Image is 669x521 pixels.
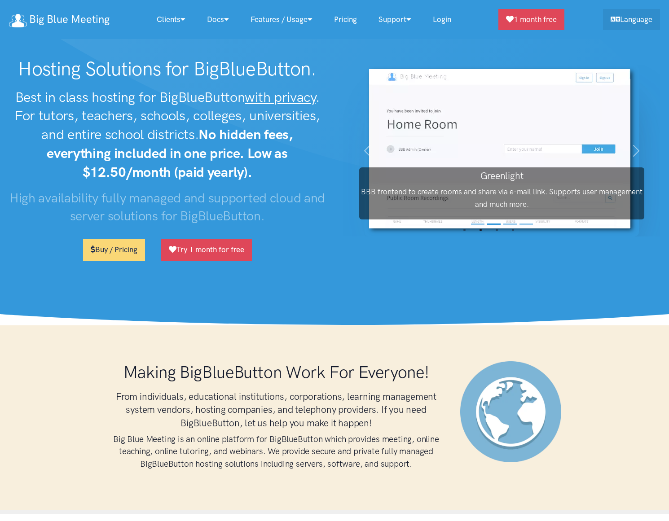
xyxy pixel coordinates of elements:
[9,10,110,29] a: Big Blue Meeting
[9,57,326,81] h1: Hosting Solutions for BigBlueButton.
[359,186,644,210] p: BBB frontend to create rooms and share via e-mail link. Supports user management and much more.
[240,10,323,29] a: Features / Usage
[196,10,240,29] a: Docs
[245,89,315,105] u: with privacy
[422,10,462,29] a: Login
[498,9,564,30] a: 1 month free
[9,189,326,225] h3: High availability fully managed and supported cloud and server solutions for BigBlueButton.
[47,126,293,180] strong: No hidden fees, everything included in one price. Low as $12.50/month (paid yearly).
[146,10,196,29] a: Clients
[368,10,422,29] a: Support
[161,239,252,260] a: Try 1 month for free
[9,14,27,27] img: logo
[110,390,442,429] h3: From individuals, educational institutions, corporations, learning management system vendors, hos...
[110,433,442,470] h4: Big Blue Meeting is an online platform for BigBlueButton which provides meeting, online teaching,...
[603,9,660,30] a: Language
[323,10,368,29] a: Pricing
[9,88,326,182] h2: Best in class hosting for BigBlueButton . For tutors, teachers, schools, colleges, universities, ...
[359,169,644,182] h3: Greenlight
[83,239,145,260] a: Buy / Pricing
[110,361,442,383] h1: Making BigBlueButton Work For Everyone!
